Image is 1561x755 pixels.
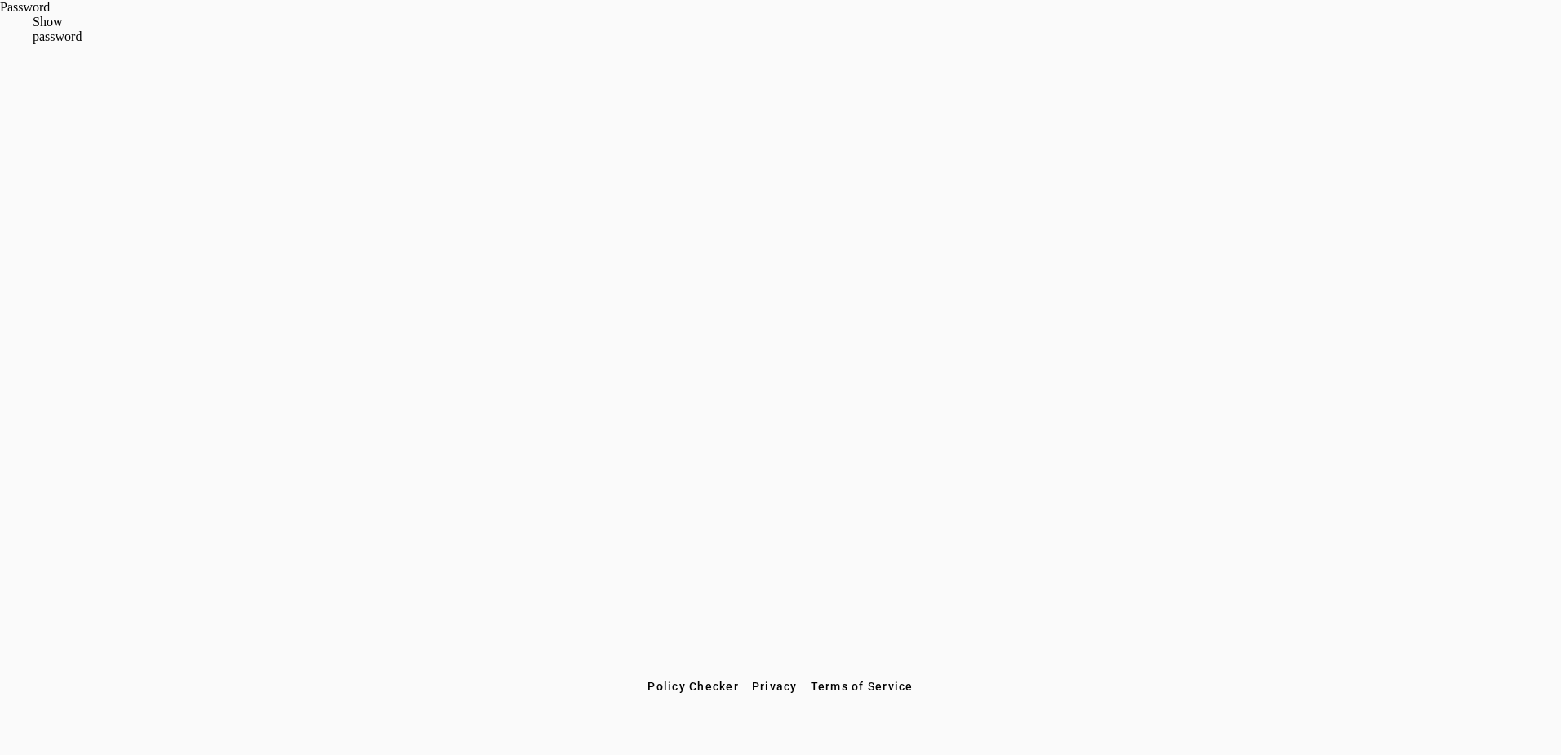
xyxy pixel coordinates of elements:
[811,680,914,693] span: Terms of Service
[745,672,804,701] button: Privacy
[804,672,920,701] button: Terms of Service
[752,680,798,693] span: Privacy
[647,680,739,693] span: Policy Checker
[641,672,745,701] button: Policy Checker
